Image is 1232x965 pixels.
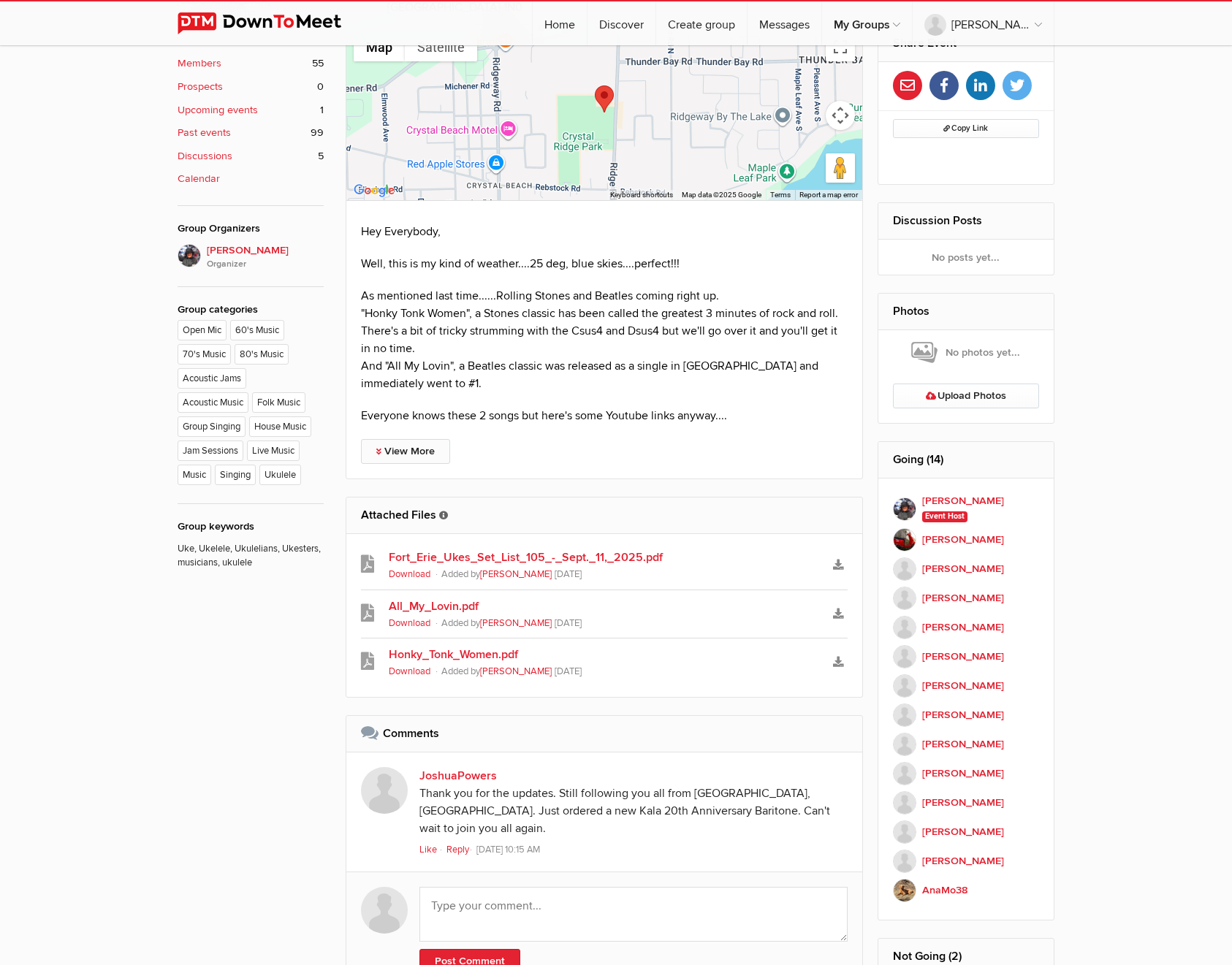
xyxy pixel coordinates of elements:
[555,568,582,580] span: [DATE]
[178,125,231,141] b: Past events
[389,646,820,663] a: Honky_Tonk_Women.pdf
[178,244,201,267] img: Elaine
[893,616,916,639] img: Carolyn Hafer
[893,528,916,552] img: Brenda M
[361,716,848,751] h2: Comments
[893,384,1040,408] a: Upload Photos
[893,587,916,610] img: Sandra Heydon
[178,221,324,237] div: Group Organizers
[913,1,1054,45] a: [PERSON_NAME]
[826,101,855,130] button: Map camera controls
[419,785,848,839] div: Thank you for the updates. Still following you all from [GEOGRAPHIC_DATA], [GEOGRAPHIC_DATA]. Jus...
[354,32,405,61] button: Show street map
[682,191,761,199] span: Map data ©2025 Google
[893,642,1040,671] a: [PERSON_NAME]
[361,287,848,392] p: As mentioned last time......Rolling Stones and Beatles coming right up. "Honky Tonk Women", a Sto...
[822,1,912,45] a: My Groups
[312,56,324,72] span: 55
[893,584,1040,613] a: [PERSON_NAME]
[922,824,1004,840] b: [PERSON_NAME]
[178,125,324,141] a: Past events 99
[441,617,555,629] span: Added by
[922,532,1004,548] b: [PERSON_NAME]
[893,304,929,319] a: Photos
[770,191,791,199] a: Terms (opens in new tab)
[178,102,258,118] b: Upcoming events
[748,1,821,45] a: Messages
[419,768,497,783] a: JoshuaPowers
[311,125,324,141] span: 99
[389,568,430,580] a: Download
[893,703,916,727] img: Marsha Hildebrand
[826,153,855,183] button: Drag Pegman onto the map to open Street View
[922,590,1004,606] b: [PERSON_NAME]
[178,12,364,34] img: DownToMeet
[922,795,1004,811] b: [PERSON_NAME]
[893,879,916,902] img: AnaMo38
[207,258,324,271] i: Organizer
[178,79,223,95] b: Prospects
[893,213,982,228] a: Discussion Posts
[893,493,1040,525] a: [PERSON_NAME] Event Host
[320,102,324,118] span: 1
[878,240,1054,275] div: No posts yet...
[389,598,820,615] a: All_My_Lovin.pdf
[178,56,221,72] b: Members
[656,1,747,45] a: Create group
[893,701,1040,730] a: [PERSON_NAME]
[389,549,820,566] a: Fort_Erie_Ukes_Set_List_105_-_Sept._11,_2025.pdf
[178,535,324,571] p: Uke, Ukelele, Ukulelians, Ukesters, musicians, ukulele
[893,759,1040,788] a: [PERSON_NAME]
[480,617,552,629] a: [PERSON_NAME]
[893,876,1040,905] a: AnaMo38
[178,302,324,318] div: Group categories
[893,671,1040,701] a: [PERSON_NAME]
[610,190,673,200] button: Keyboard shortcuts
[943,123,988,133] span: Copy Link
[893,557,916,581] img: Colin Heydon
[533,1,587,45] a: Home
[893,645,916,668] img: Marilyn Hardabura
[922,766,1004,782] b: [PERSON_NAME]
[441,568,555,580] span: Added by
[922,561,1004,577] b: [PERSON_NAME]
[893,788,1040,817] a: [PERSON_NAME]
[178,102,324,118] a: Upcoming events 1
[893,730,1040,759] a: [PERSON_NAME]
[419,844,437,855] span: Like
[178,519,324,535] div: Group keywords
[476,844,540,855] span: [DATE] 10:15 AM
[178,244,324,272] a: [PERSON_NAME]Organizer
[893,525,1040,554] a: [PERSON_NAME]
[922,707,1004,723] b: [PERSON_NAME]
[419,844,439,855] a: Like
[893,820,916,844] img: Kent McD
[178,79,324,95] a: Prospects 0
[826,32,855,61] button: Toggle fullscreen view
[893,817,1040,847] a: [PERSON_NAME]
[405,32,477,61] button: Show satellite imagery
[922,649,1004,665] b: [PERSON_NAME]
[480,665,552,677] a: [PERSON_NAME]
[893,850,916,873] img: John T
[389,617,430,629] a: Download
[361,767,408,814] img: JoshuaPowers
[178,148,324,164] a: Discussions 5
[893,554,1040,584] a: [PERSON_NAME]
[922,882,968,899] b: AnaMo38
[350,181,398,200] img: Google
[893,733,916,756] img: Tony Bogaert
[555,617,582,629] span: [DATE]
[361,255,848,272] p: Well, this is my kind of weather....25 deg, blue skies....perfect!!!
[446,844,474,855] a: Reply
[893,762,916,785] img: Brian O’Rawe
[317,79,324,95] span: 0
[922,493,1004,509] b: [PERSON_NAME]
[178,171,324,187] a: Calendar
[911,340,1020,365] span: No photos yet...
[207,243,324,272] span: [PERSON_NAME]
[922,511,968,523] span: Event Host
[893,847,1040,876] a: [PERSON_NAME]
[178,148,232,164] b: Discussions
[178,56,324,72] a: Members 55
